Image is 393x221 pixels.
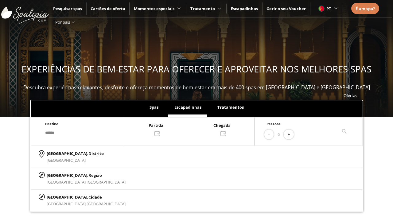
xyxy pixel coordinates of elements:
[1,1,49,24] img: ImgLogoSpalopia.BvClDcEz.svg
[87,179,126,185] span: [GEOGRAPHIC_DATA]
[278,131,280,138] span: 0
[284,130,294,140] button: +
[217,104,244,110] span: Tratamentos
[55,19,70,25] span: Por país
[88,151,104,156] span: Distrito
[47,179,87,185] span: [GEOGRAPHIC_DATA],
[356,5,375,12] a: É um spa?
[264,130,274,140] button: -
[267,6,306,11] a: Gerir o seu Voucher
[47,194,126,200] p: [GEOGRAPHIC_DATA],
[87,201,126,207] span: [GEOGRAPHIC_DATA]
[88,173,102,178] span: Região
[47,172,126,179] p: [GEOGRAPHIC_DATA],
[356,6,375,11] span: É um spa?
[88,194,102,200] span: Cidade
[53,6,82,11] a: Pesquisar spas
[231,6,258,11] a: Escapadinhas
[344,93,357,98] a: Ofertas
[47,157,86,163] span: [GEOGRAPHIC_DATA]
[23,84,370,91] span: Descubra experiências relaxantes, desfrute e ofereça momentos de bem-estar em mais de 400 spas em...
[174,104,201,110] span: Escapadinhas
[21,63,372,75] span: EXPERIÊNCIAS DE BEM-ESTAR PARA OFERECER E APROVEITAR NOS MELHORES SPAS
[267,122,281,126] span: Pessoas
[47,150,104,157] p: [GEOGRAPHIC_DATA],
[91,6,125,11] a: Cartões de oferta
[45,122,58,126] span: Destino
[47,201,87,207] span: [GEOGRAPHIC_DATA],
[150,104,158,110] span: Spas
